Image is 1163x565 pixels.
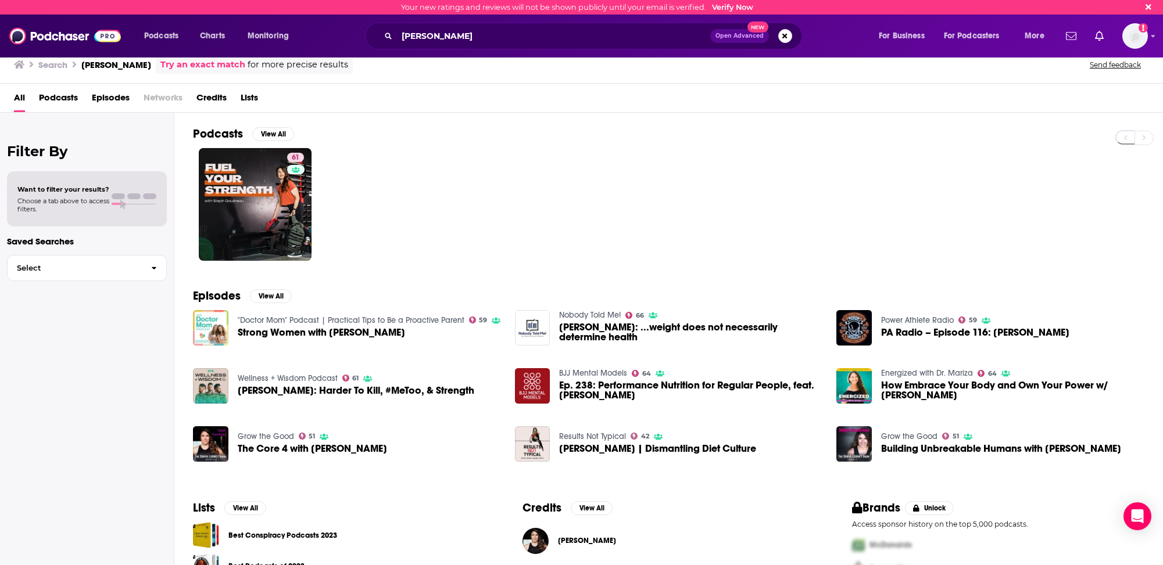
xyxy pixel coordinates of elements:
a: Strong Women with Steph Gaudreau [238,328,405,337]
img: Building Unbreakable Humans with Steph Gaudreau [836,426,872,462]
a: 64 [978,370,997,377]
a: Results Not Typical [559,431,626,441]
a: Building Unbreakable Humans with Steph Gaudreau [881,444,1121,454]
a: 42 [631,433,649,440]
p: Saved Searches [7,236,167,247]
button: Show profile menu [1122,23,1148,49]
span: 61 [292,152,299,164]
a: Power Athlete Radio [881,315,954,325]
a: Steph Gaudreau | Dismantling Diet Culture [559,444,756,454]
button: View All [571,501,613,515]
img: Podchaser - Follow, Share and Rate Podcasts [9,25,121,47]
span: Want to filter your results? [17,185,109,193]
img: Ep. 238: Performance Nutrition for Regular People, feat. Steph Gaudreau [515,368,550,404]
span: 42 [641,434,649,439]
a: Episodes [92,88,130,112]
span: 59 [479,318,487,323]
button: Send feedback [1086,60,1144,70]
span: Monitoring [248,28,289,44]
a: PA Radio – Episode 116: Steph Gaudreau [881,328,1069,337]
a: 51 [299,433,316,440]
a: Steph Gaudreau: Harder To Kill, #MeToo, & Strength [238,386,474,395]
a: 51 [942,433,959,440]
a: Verify Now [712,3,753,12]
span: Podcasts [144,28,178,44]
a: Show notifications dropdown [1061,26,1081,46]
img: Strong Women with Steph Gaudreau [193,310,228,346]
span: 59 [969,318,977,323]
a: 61 [287,153,304,162]
span: Strong Women with [PERSON_NAME] [238,328,405,337]
span: for more precise results [248,58,348,71]
a: Grow the Good [238,431,294,441]
img: The Core 4 with Steph Gaudreau [193,426,228,462]
p: Access sponsor history on the top 5,000 podcasts. [852,520,1144,528]
img: How Embrace Your Body and Own Your Power w/ Steph Gaudreau [836,368,872,404]
a: Credits [196,88,227,112]
a: How Embrace Your Body and Own Your Power w/ Steph Gaudreau [881,380,1144,400]
span: Open Advanced [715,33,764,39]
span: 64 [642,371,651,376]
a: Steph Gaudreau: ...weight does not necessarily determine health [559,322,822,342]
div: Your new ratings and reviews will not be shown publicly until your email is verified. [401,3,753,12]
span: 66 [636,313,644,318]
a: The Core 4 with Steph Gaudreau [238,444,387,454]
button: open menu [871,27,939,45]
span: McDonalds [869,540,912,550]
img: Steph Gaudreau: ...weight does not necessarily determine health [515,310,550,346]
a: Podcasts [39,88,78,112]
span: [PERSON_NAME] [558,536,616,545]
span: Building Unbreakable Humans with [PERSON_NAME] [881,444,1121,454]
img: Steph Gaudreau | Dismantling Diet Culture [515,426,550,462]
input: Search podcasts, credits, & more... [397,27,710,45]
a: 66 [625,312,644,319]
h2: Episodes [193,289,241,303]
span: More [1025,28,1044,44]
h2: Credits [523,501,561,515]
a: Wellness + Wisdom Podcast [238,373,338,383]
button: open menu [239,27,304,45]
a: Ep. 238: Performance Nutrition for Regular People, feat. Steph Gaudreau [559,380,822,400]
a: 64 [632,370,651,377]
span: 51 [953,434,959,439]
a: BJJ Mental Models [559,368,627,378]
a: ListsView All [193,501,266,515]
a: 59 [469,316,488,323]
a: All [14,88,25,112]
span: 61 [352,376,359,381]
a: 59 [958,316,977,323]
button: open menu [1017,27,1059,45]
button: open menu [936,27,1017,45]
h2: Lists [193,501,215,515]
a: Lists [241,88,258,112]
span: [PERSON_NAME]: Harder To Kill, #MeToo, & Strength [238,386,474,395]
span: Choose a tab above to access filters. [17,197,109,213]
button: Select [7,255,167,281]
span: For Business [879,28,925,44]
img: PA Radio – Episode 116: Steph Gaudreau [836,310,872,346]
span: Best Conspiracy Podcasts 2023 [193,522,219,548]
button: View All [224,501,266,515]
button: View All [250,289,292,303]
img: Steph Gaudreau: Harder To Kill, #MeToo, & Strength [193,368,228,404]
h2: Podcasts [193,127,243,141]
img: Steph Gaudreau [523,528,549,554]
span: [PERSON_NAME]: ...weight does not necessarily determine health [559,322,822,342]
a: Best Conspiracy Podcasts 2023 [228,529,337,542]
span: The Core 4 with [PERSON_NAME] [238,444,387,454]
a: Energized with Dr. Mariza [881,368,973,378]
h3: [PERSON_NAME] [81,59,151,70]
a: Show notifications dropdown [1090,26,1108,46]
